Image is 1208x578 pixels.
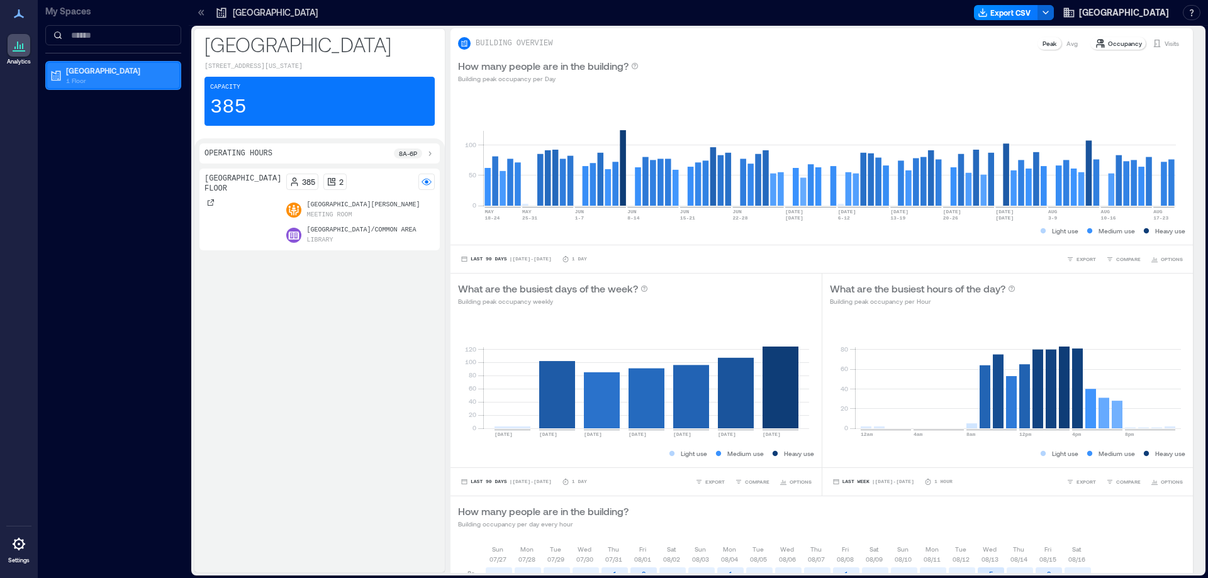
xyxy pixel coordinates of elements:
[1010,554,1027,564] p: 08/14
[995,215,1014,221] text: [DATE]
[790,478,812,486] span: OPTIONS
[458,74,639,84] p: Building peak occupancy per Day
[458,281,638,296] p: What are the busiest days of the week?
[627,215,639,221] text: 8-14
[1048,215,1058,221] text: 3-9
[539,431,557,437] text: [DATE]
[943,215,958,221] text: 20-26
[584,431,602,437] text: [DATE]
[204,148,272,158] p: Operating Hours
[204,174,281,194] p: [GEOGRAPHIC_DATA] Floor
[1161,255,1183,263] span: OPTIONS
[890,209,909,214] text: [DATE]
[605,554,622,564] p: 07/31
[1077,478,1096,486] span: EXPORT
[1052,448,1078,459] p: Light use
[1052,226,1078,236] p: Light use
[723,544,736,554] p: Mon
[1044,544,1051,554] p: Fri
[837,554,854,564] p: 08/08
[695,544,706,554] p: Sun
[1077,255,1096,263] span: EXPORT
[1068,554,1085,564] p: 08/16
[780,544,794,554] p: Wed
[897,544,909,554] p: Sun
[306,210,352,220] p: Meeting Room
[840,365,847,372] tspan: 60
[1153,209,1163,214] text: AUG
[1148,253,1185,265] button: OPTIONS
[4,529,34,568] a: Settings
[578,544,591,554] p: Wed
[458,519,629,529] p: Building occupancy per day every hour
[943,209,961,214] text: [DATE]
[306,225,416,235] p: [GEOGRAPHIC_DATA]/Common Area
[469,171,476,179] tspan: 50
[1104,475,1143,488] button: COMPARE
[473,201,476,209] tspan: 0
[465,141,476,148] tspan: 100
[3,30,35,69] a: Analytics
[1153,215,1168,221] text: 17-23
[575,215,584,221] text: 1-7
[469,384,476,392] tspan: 60
[777,475,814,488] button: OPTIONS
[458,296,648,306] p: Building peak occupancy weekly
[983,544,997,554] p: Wed
[66,75,172,86] p: 1 Floor
[306,200,420,210] p: [GEOGRAPHIC_DATA][PERSON_NAME]
[966,431,976,437] text: 8am
[8,557,30,564] p: Settings
[840,385,847,392] tspan: 40
[489,554,506,564] p: 07/27
[1099,448,1135,459] p: Medium use
[484,209,494,214] text: MAY
[1048,209,1058,214] text: AUG
[572,255,587,263] p: 1 Day
[522,215,537,221] text: 25-31
[1161,478,1183,486] span: OPTIONS
[399,148,417,158] p: 8a - 6p
[1104,253,1143,265] button: COMPARE
[680,209,690,214] text: JUN
[934,478,953,486] p: 1 Hour
[210,95,247,120] p: 385
[752,544,764,554] p: Tue
[469,411,476,418] tspan: 20
[1064,253,1099,265] button: EXPORT
[627,209,637,214] text: JUN
[1043,38,1056,48] p: Peak
[522,209,532,214] text: MAY
[458,475,554,488] button: Last 90 Days |[DATE]-[DATE]
[66,65,172,75] p: [GEOGRAPHIC_DATA]
[705,478,725,486] span: EXPORT
[1099,226,1135,236] p: Medium use
[233,6,318,19] p: [GEOGRAPHIC_DATA]
[576,554,593,564] p: 07/30
[953,554,970,564] p: 08/12
[890,215,905,221] text: 13-19
[1059,3,1173,23] button: [GEOGRAPHIC_DATA]
[1116,478,1141,486] span: COMPARE
[1101,209,1110,214] text: AUG
[810,544,822,554] p: Thu
[469,371,476,379] tspan: 80
[1125,431,1134,437] text: 8pm
[339,177,344,187] p: 2
[924,554,941,564] p: 08/11
[785,209,803,214] text: [DATE]
[458,253,554,265] button: Last 90 Days |[DATE]-[DATE]
[458,58,629,74] p: How many people are in the building?
[1047,570,1051,578] text: 2
[830,296,1015,306] p: Building peak occupancy per Hour
[1165,38,1179,48] p: Visits
[550,544,561,554] p: Tue
[989,570,993,578] text: 5
[840,404,847,412] tspan: 20
[1072,544,1081,554] p: Sat
[458,504,629,519] p: How many people are in the building?
[840,345,847,353] tspan: 80
[981,554,998,564] p: 08/13
[721,554,738,564] p: 08/04
[955,544,966,554] p: Tue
